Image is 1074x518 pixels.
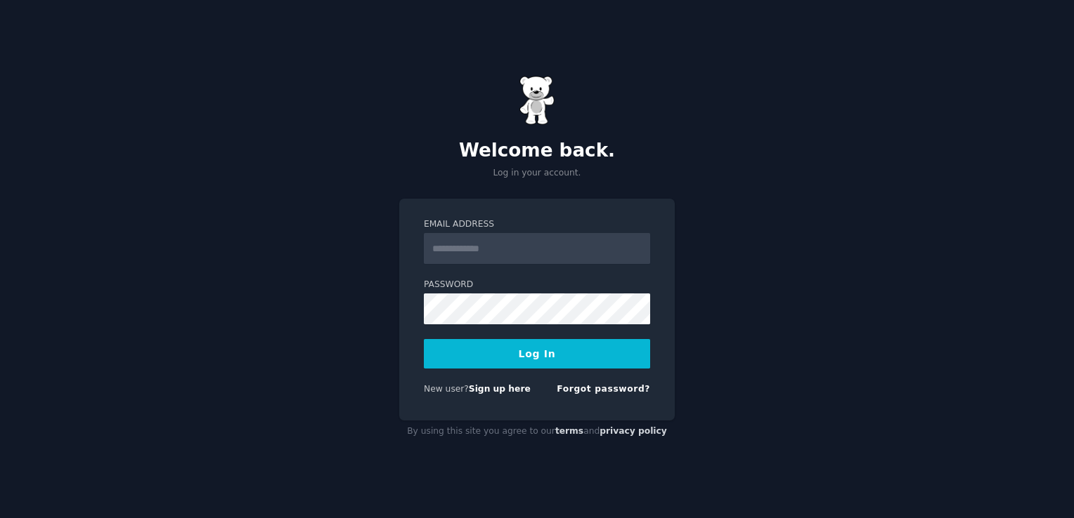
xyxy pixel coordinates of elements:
[557,384,650,394] a: Forgot password?
[424,339,650,368] button: Log In
[519,76,555,125] img: Gummy Bear
[469,384,531,394] a: Sign up here
[399,167,675,180] p: Log in your account.
[424,218,650,231] label: Email Address
[399,140,675,162] h2: Welcome back.
[424,384,469,394] span: New user?
[399,420,675,443] div: By using this site you agree to our and
[424,279,650,291] label: Password
[555,426,583,436] a: terms
[600,426,667,436] a: privacy policy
